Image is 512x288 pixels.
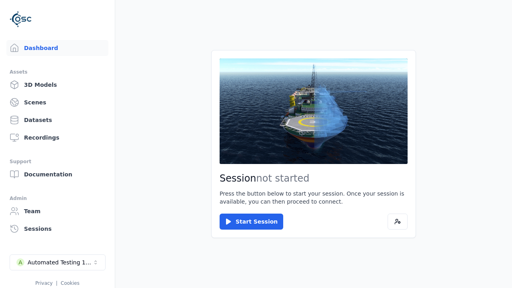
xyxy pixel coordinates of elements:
a: Team [6,203,108,219]
a: Scenes [6,94,108,110]
div: A [16,258,24,266]
a: Recordings [6,130,108,146]
div: Support [10,157,105,166]
a: Privacy [35,280,52,286]
a: 3D Models [6,77,108,93]
img: Logo [10,8,32,30]
div: Automated Testing 1 - Playwright [28,258,92,266]
h2: Session [220,172,408,185]
a: Dashboard [6,40,108,56]
div: Admin [10,194,105,203]
span: | [56,280,58,286]
p: Press the button below to start your session. Once your session is available, you can then procee... [220,190,408,206]
button: Start Session [220,214,283,230]
a: Datasets [6,112,108,128]
button: Select a workspace [10,254,106,270]
a: Sessions [6,221,108,237]
div: Assets [10,67,105,77]
span: not started [256,173,310,184]
a: Documentation [6,166,108,182]
a: Cookies [61,280,80,286]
